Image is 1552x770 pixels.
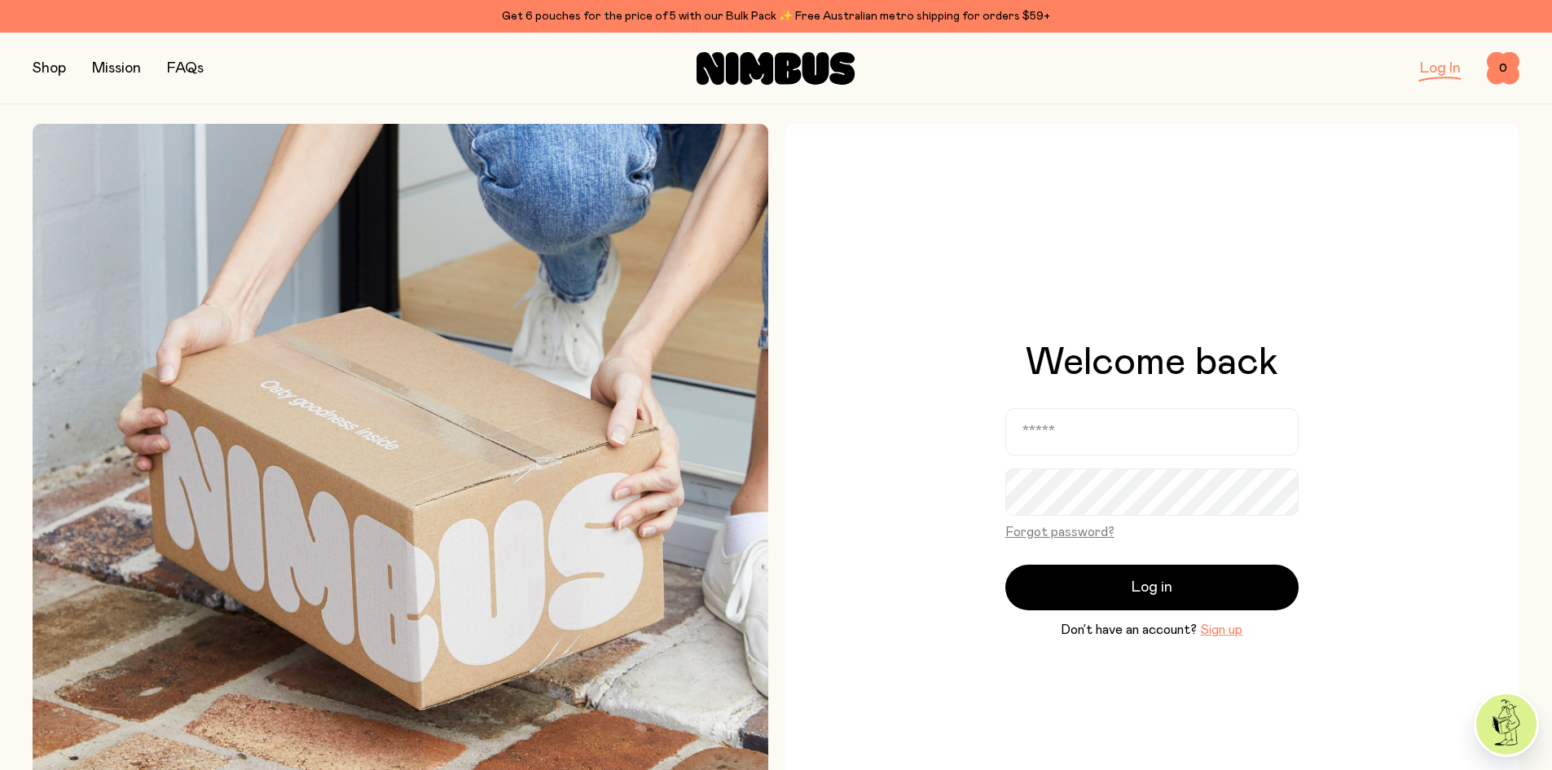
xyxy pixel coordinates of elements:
button: Forgot password? [1005,522,1115,542]
div: Get 6 pouches for the price of 5 with our Bulk Pack ✨ Free Australian metro shipping for orders $59+ [33,7,1519,26]
a: FAQs [167,61,204,76]
h1: Welcome back [1026,343,1278,382]
a: Log In [1420,61,1461,76]
button: 0 [1487,52,1519,85]
button: Log in [1005,565,1299,610]
img: agent [1476,694,1537,755]
a: Mission [92,61,141,76]
span: Log in [1132,576,1172,599]
button: Sign up [1200,620,1242,640]
span: Don’t have an account? [1061,620,1197,640]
